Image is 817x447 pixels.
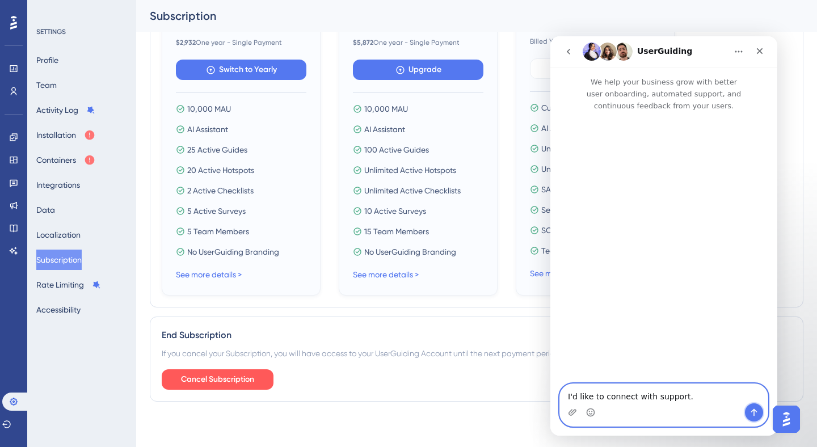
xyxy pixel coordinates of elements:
[769,402,803,436] iframe: UserGuiding AI Assistant Launcher
[364,102,408,116] span: 10,000 MAU
[187,245,279,259] span: No UserGuiding Branding
[541,183,616,196] span: SAML, SSO, SLA, DPA
[36,100,95,120] button: Activity Log
[36,50,58,70] button: Profile
[353,38,483,47] span: One year - Single Payment
[541,244,637,258] span: Team Member Activity Log
[36,175,80,195] button: Integrations
[541,162,633,176] span: Unlimited Team Members
[36,225,81,245] button: Localization
[36,27,128,36] div: SETTINGS
[187,143,247,157] span: 25 Active Guides
[187,204,246,218] span: 5 Active Surveys
[162,369,273,390] button: Cancel Subscription
[36,275,101,295] button: Rate Limiting
[36,300,81,320] button: Accessibility
[408,63,441,77] span: Upgrade
[541,142,610,155] span: Unlimited Materials
[541,121,582,135] span: AI Assistant
[36,200,55,220] button: Data
[150,8,775,24] div: Subscription
[36,125,95,145] button: Installation
[541,203,645,217] span: Security Audit & Compliance
[176,270,242,279] a: See more details >
[541,101,587,115] span: Custom MAU
[364,163,456,177] span: Unlimited Active Hotspots
[187,225,249,238] span: 5 Team Members
[364,225,429,238] span: 15 Team Members
[541,223,628,237] span: SOC 2 Type 2 and GDPR
[176,39,196,47] b: $ 2,932
[187,123,228,136] span: AI Assistant
[364,143,429,157] span: 100 Active Guides
[176,38,306,47] span: One year - Single Payment
[36,150,95,170] button: Containers
[219,63,277,77] span: Switch to Yearly
[530,58,660,79] button: Schedule a Call
[187,184,254,197] span: 2 Active Checklists
[162,347,791,360] div: If you cancel your Subscription, you will have access to your UserGuiding Account until the next ...
[353,60,483,80] button: Upgrade
[530,269,596,278] a: See more details >
[181,373,254,386] span: Cancel Subscription
[36,75,57,95] button: Team
[176,60,306,80] button: Switch to Yearly
[364,245,456,259] span: No UserGuiding Branding
[550,36,777,436] iframe: Intercom live chat
[187,102,231,116] span: 10,000 MAU
[364,184,461,197] span: Unlimited Active Checklists
[36,250,82,270] button: Subscription
[364,204,426,218] span: 10 Active Surveys
[353,39,373,47] b: $ 5,872
[364,123,405,136] span: AI Assistant
[187,163,254,177] span: 20 Active Hotspots
[530,37,660,46] span: Billed Yearly
[353,270,419,279] a: See more details >
[162,328,791,342] div: End Subscription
